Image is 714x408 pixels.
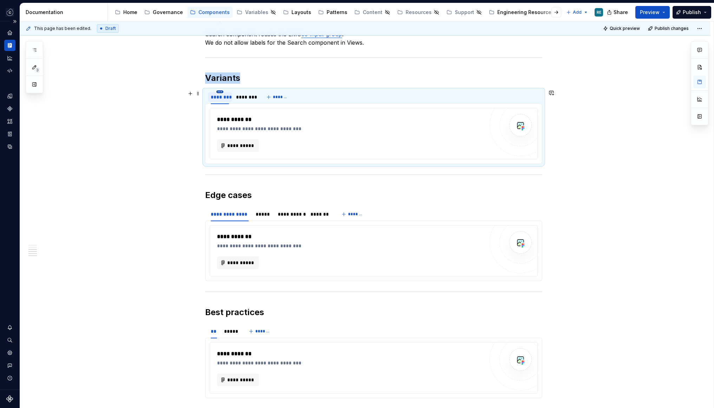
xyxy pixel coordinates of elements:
button: Quick preview [601,24,643,33]
button: Contact support [4,360,15,371]
h2: Best practices [205,307,542,318]
span: Preview [640,9,660,16]
h2: Edge cases [205,190,542,201]
a: Assets [4,116,15,127]
div: Content [363,9,382,16]
div: Documentation [26,9,105,16]
span: Add [573,9,582,15]
button: Share [603,6,633,19]
section-item: Do [210,342,538,394]
a: Support [444,7,485,18]
a: Governance [142,7,186,18]
div: Governance [153,9,183,16]
a: Home [4,27,15,38]
a: Patterns [315,7,350,18]
span: This page has been edited. [34,26,91,31]
a: Analytics [4,52,15,64]
a: Variables [234,7,279,18]
div: Resources [406,9,432,16]
div: Patterns [327,9,347,16]
div: RE [597,9,601,15]
button: Notifications [4,322,15,333]
div: Layouts [292,9,311,16]
div: Page tree [112,5,563,19]
div: Engineering Resources [497,9,554,16]
a: Data sources [4,141,15,152]
a: Documentation [4,40,15,51]
button: Publish [673,6,711,19]
span: Publish [683,9,701,16]
svg: Supernova Logo [6,395,13,402]
span: Publish changes [655,26,689,31]
div: Variables [245,9,268,16]
p: Search component reuses the EMO . We do not allow labels for the Search component in Views. [205,30,542,47]
a: Storybook stories [4,128,15,140]
button: Add [564,7,590,17]
button: Search ⌘K [4,334,15,346]
a: Design tokens [4,90,15,102]
span: Quick preview [610,26,640,31]
button: Publish changes [646,24,692,33]
a: Content [352,7,393,18]
section-item: Untitled [210,108,538,159]
a: Components [4,103,15,114]
a: Components [187,7,232,18]
button: Preview [635,6,670,19]
span: 3 [34,67,40,73]
a: Engineering Resources [486,7,557,18]
h2: Variants [205,72,542,84]
section-item: Responsiveness [210,225,538,276]
a: Layouts [280,7,314,18]
span: Share [614,9,628,16]
div: Components [198,9,230,16]
a: Resources [394,7,442,18]
a: Home [112,7,140,18]
div: Support [455,9,474,16]
a: Code automation [4,65,15,76]
button: Expand sidebar [10,17,20,26]
div: Home [123,9,137,16]
img: f5634f2a-3c0d-4c0b-9dc3-3862a3e014c7.png [6,8,14,17]
a: Settings [4,347,15,358]
span: Draft [105,26,116,31]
